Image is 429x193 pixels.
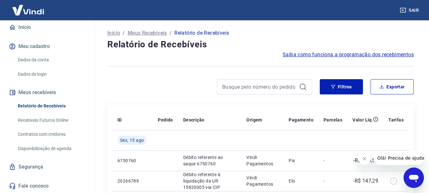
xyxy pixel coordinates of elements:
[246,154,278,167] p: Vindi Pagamentos
[117,178,148,184] p: 20266789
[120,137,144,143] span: Sex, 15 ago
[324,178,342,184] p: -
[117,117,122,123] p: ID
[183,154,237,167] p: Débito referente ao saque 6750760
[289,178,313,184] p: Elo
[128,29,167,37] a: Meus Recebíveis
[388,117,404,123] p: Tarifas
[8,39,87,53] button: Meu cadastro
[4,4,53,10] span: Olá! Precisa de ajuda?
[15,53,87,66] a: Dados da conta
[158,117,173,123] p: Pedido
[324,157,342,164] p: -
[246,117,262,123] p: Origem
[170,29,172,37] p: /
[352,117,373,123] p: Valor Líq.
[404,168,424,188] iframe: Botão para abrir a janela de mensagens
[15,142,87,155] a: Disponibilização de agenda
[289,117,313,123] p: Pagamento
[15,100,87,113] a: Relatório de Recebíveis
[8,0,49,20] img: Vindi
[117,157,148,164] p: 6750760
[8,179,87,193] a: Fale conosco
[283,51,414,59] a: Saiba como funciona a programação dos recebimentos
[8,20,87,34] a: Início
[320,79,363,94] button: Filtros
[15,114,87,127] a: Recebíveis Futuros Online
[358,152,371,165] iframe: Fechar mensagem
[183,171,237,190] p: Débito referente à liquidação da UR 15820005 via CIP
[399,4,421,16] button: Sair
[174,29,229,37] p: Relatório de Recebíveis
[15,68,87,81] a: Dados de login
[107,38,414,51] h4: Relatório de Recebíveis
[246,175,278,187] p: Vindi Pagamentos
[353,177,378,185] p: -R$ 147,29
[353,157,378,164] p: -R$ 150,50
[183,117,204,123] p: Descrição
[8,160,87,174] a: Segurança
[15,128,87,141] a: Contratos com credores
[222,82,297,92] input: Busque pelo número do pedido
[289,157,313,164] p: Pix
[123,29,125,37] p: /
[8,86,87,100] button: Meus recebíveis
[373,151,424,165] iframe: Mensagem da empresa
[371,79,414,94] button: Exportar
[107,29,120,37] a: Início
[324,117,342,123] p: Parcelas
